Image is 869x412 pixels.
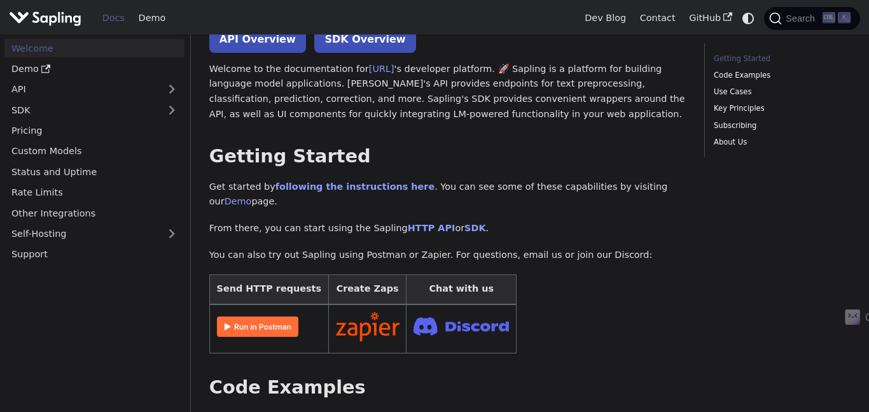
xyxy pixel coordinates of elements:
[714,120,846,132] a: Subscribing
[714,86,846,98] a: Use Cases
[4,183,184,202] a: Rate Limits
[4,142,184,160] a: Custom Models
[209,274,328,304] th: Send HTTP requests
[209,62,686,122] p: Welcome to the documentation for 's developer platform. 🚀 Sapling is a platform for building lang...
[132,8,172,28] a: Demo
[682,8,739,28] a: GitHub
[464,223,485,233] a: SDK
[4,122,184,140] a: Pricing
[336,312,400,341] img: Connect in Zapier
[209,221,686,236] p: From there, you can start using the Sapling or .
[9,9,81,27] img: Sapling.ai
[578,8,632,28] a: Dev Blog
[209,248,686,263] p: You can also try out Sapling using Postman or Zapier. For questions, email us or join our Discord:
[4,162,184,181] a: Status and Uptime
[782,13,823,24] span: Search
[4,101,159,119] a: SDK
[159,80,184,99] button: Expand sidebar category 'API'
[9,9,86,27] a: Sapling.ai
[275,181,434,192] a: following the instructions here
[4,60,184,78] a: Demo
[159,101,184,119] button: Expand sidebar category 'SDK'
[714,136,846,148] a: About Us
[4,204,184,222] a: Other Integrations
[4,225,184,243] a: Self-Hosting
[714,69,846,82] a: Code Examples
[739,9,758,27] button: Switch between dark and light mode (currently system mode)
[369,64,394,74] a: [URL]
[225,196,252,206] a: Demo
[414,313,509,339] img: Join Discord
[407,274,517,304] th: Chat with us
[4,80,159,99] a: API
[209,145,686,168] h2: Getting Started
[764,7,859,30] button: Search (Ctrl+K)
[714,103,846,115] a: Key Principles
[314,25,415,53] a: SDK Overview
[217,316,298,337] img: Run in Postman
[209,25,306,53] a: API Overview
[4,39,184,57] a: Welcome
[4,245,184,264] a: Support
[633,8,683,28] a: Contact
[838,12,851,24] kbd: K
[95,8,132,28] a: Docs
[408,223,455,233] a: HTTP API
[328,274,407,304] th: Create Zaps
[714,53,846,65] a: Getting Started
[209,376,686,399] h2: Code Examples
[209,180,686,210] p: Get started by . You can see some of these capabilities by visiting our page.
